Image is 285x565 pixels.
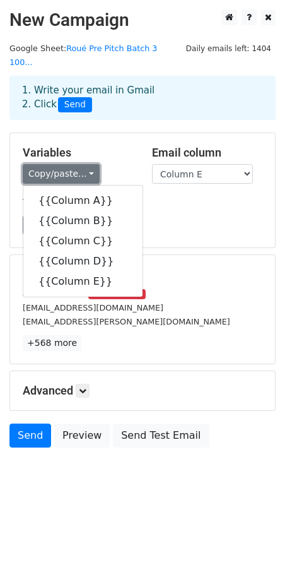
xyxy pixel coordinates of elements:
[113,424,209,448] a: Send Test Email
[9,44,157,68] a: Roué Pre Pitch Batch 3 100...
[54,424,110,448] a: Preview
[23,317,230,326] small: [EMAIL_ADDRESS][PERSON_NAME][DOMAIN_NAME]
[182,44,276,53] a: Daily emails left: 1404
[9,9,276,31] h2: New Campaign
[13,83,272,112] div: 1. Write your email in Gmail 2. Click
[152,146,262,160] h5: Email column
[9,44,157,68] small: Google Sheet:
[58,97,92,112] span: Send
[23,191,142,211] a: {{Column A}}
[23,384,262,398] h5: Advanced
[23,335,81,351] a: +568 more
[23,251,142,271] a: {{Column D}}
[23,146,133,160] h5: Variables
[23,271,142,292] a: {{Column E}}
[23,211,142,231] a: {{Column B}}
[182,42,276,56] span: Daily emails left: 1404
[23,303,163,312] small: [EMAIL_ADDRESS][DOMAIN_NAME]
[222,504,285,565] iframe: Chat Widget
[23,164,100,184] a: Copy/paste...
[23,231,142,251] a: {{Column C}}
[9,424,51,448] a: Send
